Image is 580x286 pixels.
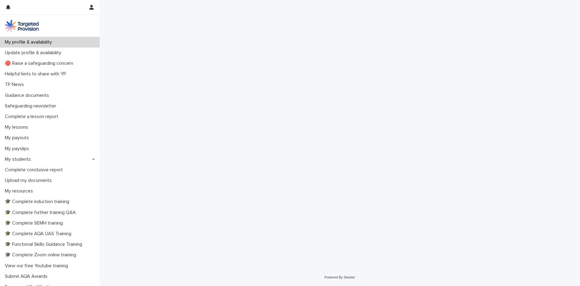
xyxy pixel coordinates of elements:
[2,71,71,77] p: Helpful hints to share with YP
[2,135,34,141] p: My payouts
[2,114,63,120] p: Complete a lesson report
[2,178,56,183] p: Upload my documents
[2,252,81,258] p: 🎓 Complete Zoom online training
[2,82,29,87] p: TP News
[2,61,78,66] p: 🔴 Raise a safeguarding concern
[2,124,33,130] p: My lessons
[2,39,57,45] p: My profile & availability
[2,93,54,98] p: Guidance documents
[2,231,76,237] p: 🎓 Complete AQA UAS Training
[324,275,355,279] a: Powered By Stacker
[2,263,73,269] p: View our free Youtube training
[2,146,34,152] p: My payslips
[2,274,52,279] p: Submit AQA Awards
[2,103,61,109] p: Safeguarding newsletter
[2,242,87,247] p: 🎓 Functional Skills Guidance Training
[2,199,74,205] p: 🎓 Complete induction training
[2,188,38,194] p: My resources
[2,167,68,173] p: Complete conclusive report
[5,20,39,32] img: M5nRWzHhSzIhMunXDL62
[2,50,66,56] p: Update profile & availability
[2,156,36,162] p: My students
[2,210,81,215] p: 🎓 Complete further training Q&A
[2,220,68,226] p: 🎓 Complete SEMH training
